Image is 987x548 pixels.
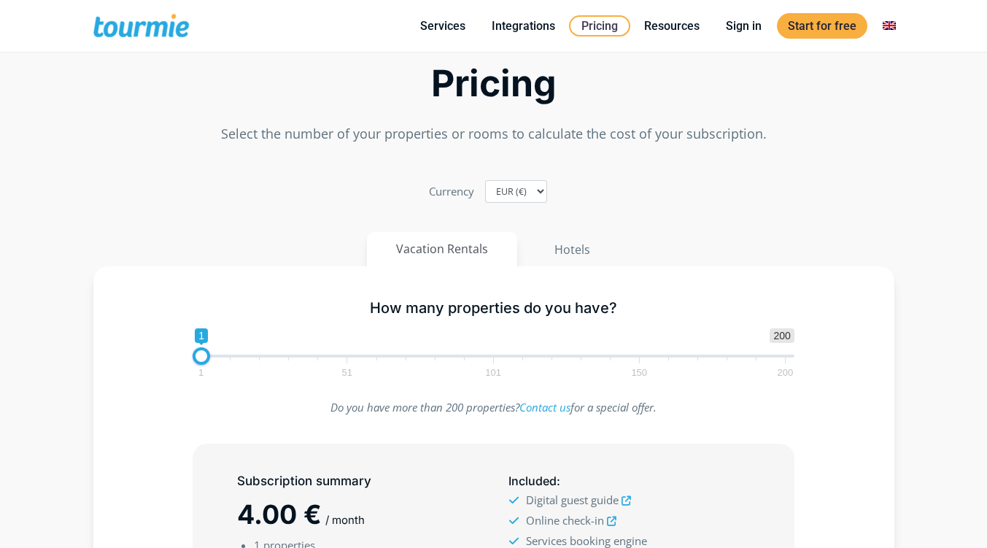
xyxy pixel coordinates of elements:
[629,369,649,376] span: 150
[367,232,517,266] button: Vacation Rentals
[483,369,503,376] span: 101
[193,299,794,317] h5: How many properties do you have?
[237,498,322,530] span: 4.00 €
[526,513,604,528] span: Online check-in
[633,17,711,35] a: Resources
[508,474,557,488] span: Included
[481,17,566,35] a: Integrations
[526,533,647,548] span: Services booking engine
[508,472,749,490] h5: :
[777,13,867,39] a: Start for free
[325,513,365,527] span: / month
[775,369,796,376] span: 200
[237,472,478,490] h5: Subscription summary
[770,328,794,343] span: 200
[195,328,208,343] span: 1
[429,182,474,201] label: Currency
[193,398,794,417] p: Do you have more than 200 properties? for a special offer.
[196,369,206,376] span: 1
[409,17,476,35] a: Services
[569,15,630,36] a: Pricing
[526,493,619,507] span: Digital guest guide
[525,232,620,267] button: Hotels
[93,124,894,144] p: Select the number of your properties or rooms to calculate the cost of your subscription.
[519,400,570,414] a: Contact us
[93,66,894,101] h2: Pricing
[715,17,773,35] a: Sign in
[340,369,355,376] span: 51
